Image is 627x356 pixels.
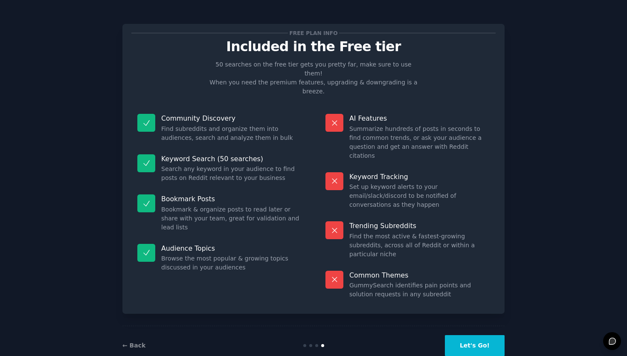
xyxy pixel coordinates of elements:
[161,165,302,182] dd: Search any keyword in your audience to find posts on Reddit relevant to your business
[161,154,302,163] p: Keyword Search (50 searches)
[349,172,490,181] p: Keyword Tracking
[349,114,490,123] p: AI Features
[206,60,421,96] p: 50 searches on the free tier gets you pretty far, make sure to use them! When you need the premiu...
[161,194,302,203] p: Bookmark Posts
[349,221,490,230] p: Trending Subreddits
[122,342,145,349] a: ← Back
[349,124,490,160] dd: Summarize hundreds of posts in seconds to find common trends, or ask your audience a question and...
[131,39,496,54] p: Included in the Free tier
[349,281,490,299] dd: GummySearch identifies pain points and solution requests in any subreddit
[161,244,302,253] p: Audience Topics
[161,114,302,123] p: Community Discovery
[288,29,339,38] span: Free plan info
[161,205,302,232] dd: Bookmark & organize posts to read later or share with your team, great for validation and lead lists
[349,271,490,280] p: Common Themes
[349,182,490,209] dd: Set up keyword alerts to your email/slack/discord to be notified of conversations as they happen
[349,232,490,259] dd: Find the most active & fastest-growing subreddits, across all of Reddit or within a particular niche
[161,124,302,142] dd: Find subreddits and organize them into audiences, search and analyze them in bulk
[161,254,302,272] dd: Browse the most popular & growing topics discussed in your audiences
[445,335,505,356] button: Let's Go!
